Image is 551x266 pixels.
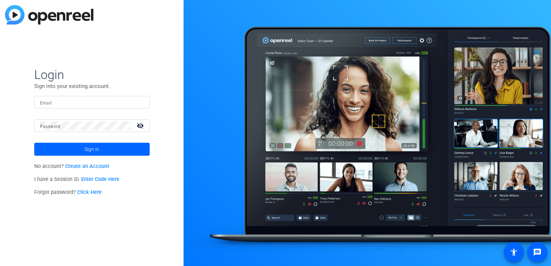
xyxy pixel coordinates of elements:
[40,101,52,106] mat-label: Email
[34,143,150,156] button: Sign in
[34,163,110,169] span: No account?
[5,5,93,25] img: blue-gradient.svg
[132,120,150,131] mat-icon: visibility_off
[510,248,518,257] mat-icon: accessibility
[65,163,109,169] a: Create an Account
[81,176,119,182] a: Enter Code Here
[34,176,120,182] span: I have a Session ID.
[34,189,102,195] span: Forgot password?
[34,67,150,82] span: Login
[533,248,542,257] mat-icon: message
[34,82,150,90] p: Sign into your existing account.
[40,98,144,107] input: Enter Email Address
[77,189,102,195] a: Click Here
[40,124,61,129] mat-label: Password
[84,140,99,158] span: Sign in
